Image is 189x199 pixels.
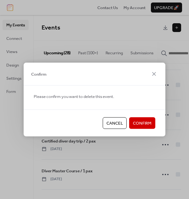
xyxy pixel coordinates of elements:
[133,120,152,126] span: Confirm
[103,117,127,129] button: Cancel
[129,117,155,129] button: Confirm
[34,94,114,100] span: Please confirm you want to delete this event.
[31,71,47,77] span: Confirm
[106,120,123,126] span: Cancel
